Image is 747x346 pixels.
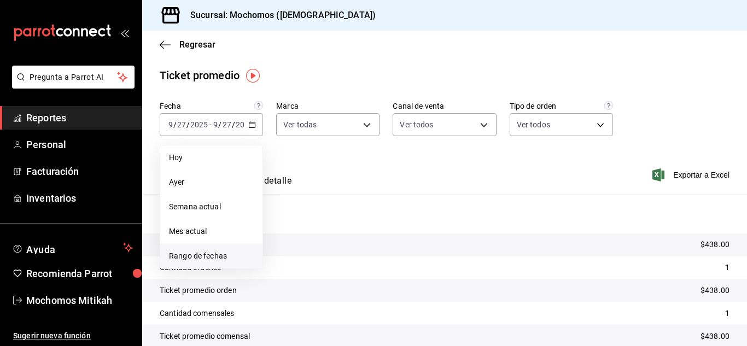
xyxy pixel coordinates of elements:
span: Ver todas [283,119,317,130]
span: Reportes [26,110,133,125]
span: Inventarios [26,191,133,206]
span: Rango de fechas [169,250,254,262]
span: / [232,120,235,129]
span: Ver todos [517,119,550,130]
span: Semana actual [169,201,254,213]
span: Ayuda [26,241,119,254]
p: 1 [725,262,730,273]
p: $438.00 [701,285,730,296]
p: Cantidad comensales [160,308,235,319]
input: -- [213,120,218,129]
a: Pregunta a Parrot AI [8,79,135,91]
p: $438.00 [701,239,730,250]
p: Ticket promedio comensal [160,331,250,342]
span: Ayer [169,177,254,188]
input: ---- [235,120,254,129]
input: -- [222,120,232,129]
span: / [186,120,190,129]
label: Marca [276,102,380,110]
span: Hoy [169,152,254,163]
label: Canal de venta [393,102,496,110]
input: -- [168,120,173,129]
input: ---- [190,120,208,129]
h3: Sucursal: Mochomos ([DEMOGRAPHIC_DATA]) [182,9,376,22]
span: Facturación [26,164,133,179]
label: Tipo de orden [510,102,613,110]
div: Ticket promedio [160,67,240,84]
span: Mochomos Mitikah [26,293,133,308]
svg: Información delimitada a máximo 62 días. [254,101,263,110]
span: Ver todos [400,119,433,130]
label: Fecha [160,102,263,110]
button: open_drawer_menu [120,28,129,37]
button: Ver detalle [248,175,291,194]
span: Mes actual [169,226,254,237]
button: Pregunta a Parrot AI [12,66,135,89]
button: Exportar a Excel [655,168,730,181]
span: / [218,120,221,129]
p: 1 [725,308,730,319]
img: Tooltip marker [246,69,260,83]
span: - [209,120,212,129]
span: / [173,120,177,129]
span: Recomienda Parrot [26,266,133,281]
span: Pregunta a Parrot AI [30,72,118,83]
p: Resumen [160,207,730,220]
p: Ticket promedio orden [160,285,237,296]
input: -- [177,120,186,129]
p: $438.00 [701,331,730,342]
span: Regresar [179,39,215,50]
button: Regresar [160,39,215,50]
svg: Todas las órdenes contabilizan 1 comensal a excepción de órdenes de mesa con comensales obligator... [604,101,613,110]
span: Personal [26,137,133,152]
span: Sugerir nueva función [13,330,133,342]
